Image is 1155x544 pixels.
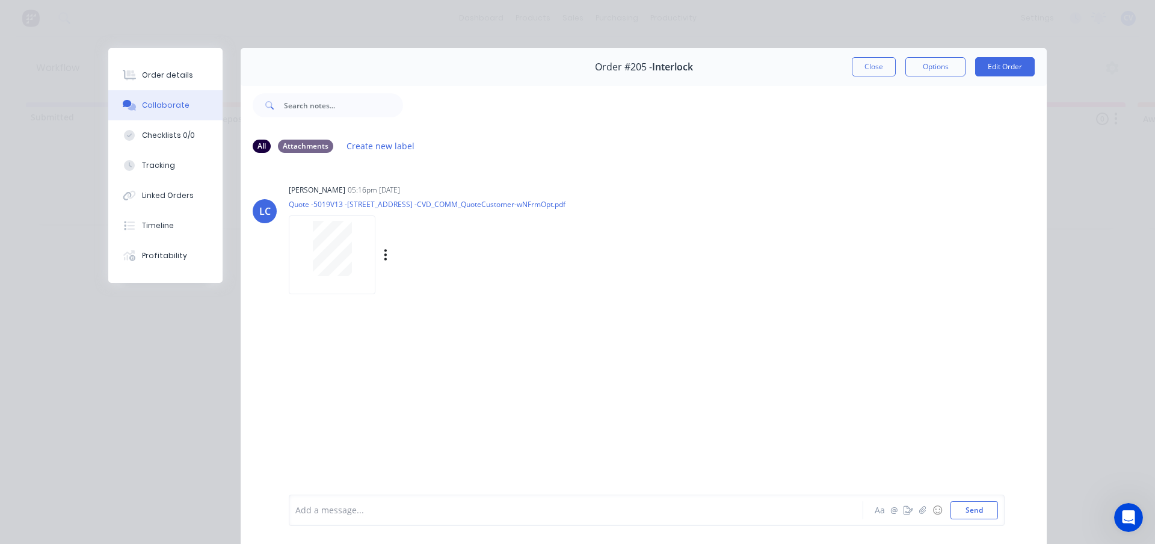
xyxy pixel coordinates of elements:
div: [PERSON_NAME] [289,185,345,196]
button: Tracking [108,150,223,181]
iframe: Intercom live chat [1114,503,1143,532]
button: Profitability [108,241,223,271]
button: ☺ [930,503,944,518]
button: Order details [108,60,223,90]
button: Linked Orders [108,181,223,211]
p: Quote -5019V13 -[STREET_ADDRESS] -CVD_COMM_QuoteCustomer-wNFrmOpt.pdf [289,199,565,209]
button: Checklists 0/0 [108,120,223,150]
div: All [253,140,271,153]
span: Order #205 - [595,61,652,73]
div: Order details [142,70,193,81]
div: Checklists 0/0 [142,130,195,141]
span: Interlock [652,61,693,73]
button: Send [950,501,998,519]
input: Search notes... [284,93,403,117]
button: Aa [872,503,887,518]
div: LC [259,204,271,218]
button: Collaborate [108,90,223,120]
div: Tracking [142,160,175,171]
div: Linked Orders [142,190,194,201]
button: Create new label [340,138,421,154]
div: Profitability [142,250,187,261]
button: Timeline [108,211,223,241]
div: Timeline [142,220,174,231]
button: Options [905,57,966,76]
button: @ [887,503,901,518]
div: 05:16pm [DATE] [348,185,400,196]
button: Edit Order [975,57,1035,76]
div: Attachments [278,140,333,153]
button: Close [852,57,896,76]
div: Collaborate [142,100,189,111]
